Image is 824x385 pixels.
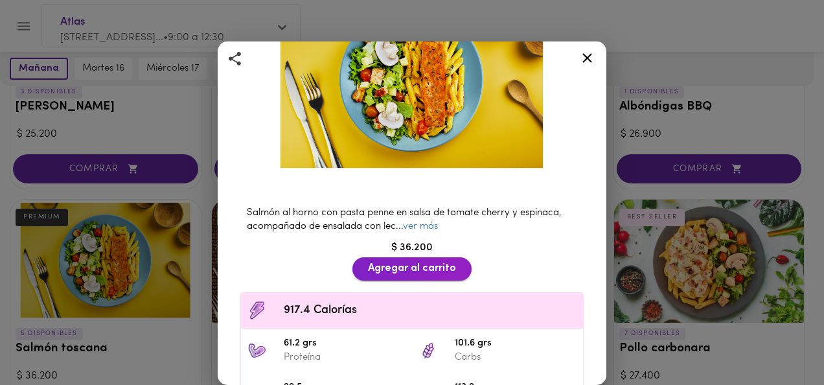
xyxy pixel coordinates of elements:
[749,310,811,372] iframe: Messagebird Livechat Widget
[455,351,577,364] p: Carbs
[284,302,577,320] span: 917.4 Calorías
[455,336,577,351] span: 101.6 grs
[284,351,406,364] p: Proteína
[403,222,438,231] a: ver más
[247,341,267,360] img: 61.2 grs Proteína
[284,336,406,351] span: 61.2 grs
[352,257,472,280] button: Agregar al carrito
[234,240,590,255] div: $ 36.200
[368,262,456,275] span: Agregar al carrito
[247,301,267,320] img: Contenido calórico
[418,341,438,360] img: 101.6 grs Carbs
[247,208,562,231] span: Salmón al horno con pasta penne en salsa de tomate cherry y espinaca, acompañado de ensalada con ...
